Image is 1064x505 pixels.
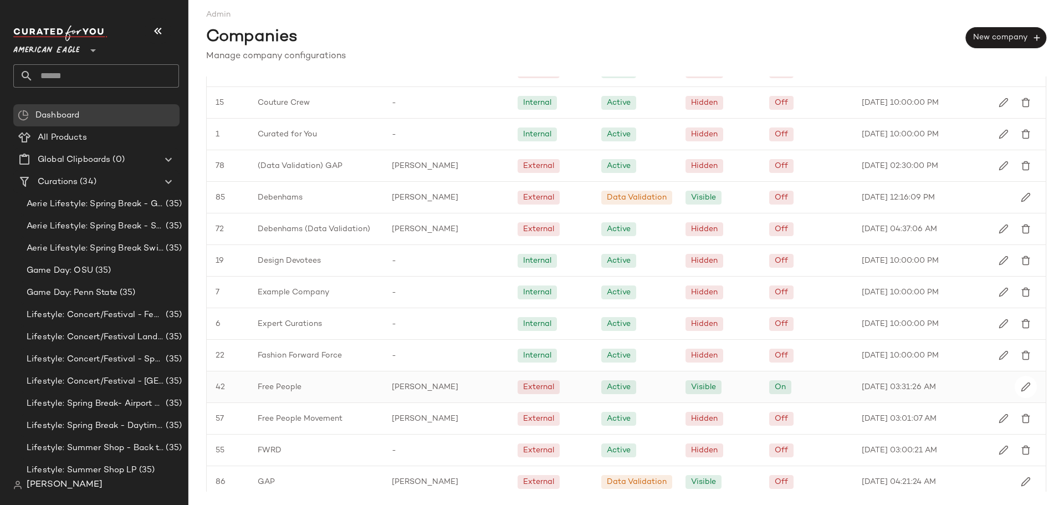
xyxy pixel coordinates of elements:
[1021,414,1031,424] img: svg%3e
[1021,98,1031,108] img: svg%3e
[1021,256,1031,266] img: svg%3e
[607,255,631,267] div: Active
[1021,382,1031,392] img: svg%3e
[18,110,29,121] img: svg%3e
[607,350,631,361] div: Active
[523,318,551,330] div: Internal
[607,223,631,235] div: Active
[258,192,303,203] span: Debenhams
[523,381,554,393] div: External
[27,309,163,322] span: Lifestyle: Concert/Festival - Femme
[216,381,225,393] span: 42
[691,318,718,330] div: Hidden
[13,38,80,58] span: American Eagle
[691,192,716,203] div: Visible
[775,129,788,140] div: Off
[691,350,718,361] div: Hidden
[392,192,458,203] span: [PERSON_NAME]
[258,350,342,361] span: Fashion Forward Force
[258,160,342,172] span: (Data Validation) GAP
[999,161,1009,171] img: svg%3e
[607,97,631,109] div: Active
[999,287,1009,297] img: svg%3e
[258,97,310,109] span: Couture Crew
[216,223,224,235] span: 72
[607,445,631,456] div: Active
[862,318,939,330] span: [DATE] 10:00:00 PM
[999,414,1009,424] img: svg%3e
[607,318,631,330] div: Active
[775,192,788,203] div: Off
[27,442,163,455] span: Lifestyle: Summer Shop - Back to School Essentials
[1021,477,1031,487] img: svg%3e
[775,160,788,172] div: Off
[392,255,396,267] span: -
[862,192,935,203] span: [DATE] 12:16:09 PM
[862,413,937,425] span: [DATE] 03:01:07 AM
[27,353,163,366] span: Lifestyle: Concert/Festival - Sporty
[163,242,182,255] span: (35)
[691,413,718,425] div: Hidden
[999,350,1009,360] img: svg%3e
[216,129,219,140] span: 1
[1021,192,1031,202] img: svg%3e
[392,381,458,393] span: [PERSON_NAME]
[27,331,163,344] span: Lifestyle: Concert/Festival Landing Page
[258,255,321,267] span: Design Devotees
[523,223,554,235] div: External
[258,129,317,140] span: Curated for You
[691,476,716,488] div: Visible
[117,287,136,299] span: (35)
[258,287,329,298] span: Example Company
[110,154,124,166] span: (0)
[691,97,718,109] div: Hidden
[523,97,551,109] div: Internal
[258,476,275,488] span: GAP
[258,413,342,425] span: Free People Movement
[862,287,939,298] span: [DATE] 10:00:00 PM
[216,192,225,203] span: 85
[862,445,937,456] span: [DATE] 03:00:21 AM
[163,397,182,410] span: (35)
[27,420,163,432] span: Lifestyle: Spring Break - Daytime Casual
[216,287,219,298] span: 7
[216,476,226,488] span: 86
[392,476,458,488] span: [PERSON_NAME]
[607,129,631,140] div: Active
[775,287,788,298] div: Off
[862,476,936,488] span: [DATE] 04:21:24 AM
[216,413,224,425] span: 57
[216,350,224,361] span: 22
[1021,445,1031,455] img: svg%3e
[523,255,551,267] div: Internal
[862,381,936,393] span: [DATE] 03:31:26 AM
[1021,350,1031,360] img: svg%3e
[163,353,182,366] span: (35)
[258,381,301,393] span: Free People
[27,242,163,255] span: Aerie Lifestyle: Spring Break Swimsuits Landing Page
[862,255,939,267] span: [DATE] 10:00:00 PM
[966,27,1046,48] button: New company
[775,476,788,488] div: Off
[775,318,788,330] div: Off
[775,223,788,235] div: Off
[392,160,458,172] span: [PERSON_NAME]
[392,287,396,298] span: -
[1021,129,1031,139] img: svg%3e
[607,413,631,425] div: Active
[392,318,396,330] span: -
[216,318,221,330] span: 6
[523,129,551,140] div: Internal
[1021,287,1031,297] img: svg%3e
[691,160,718,172] div: Hidden
[35,109,79,122] span: Dashboard
[392,413,458,425] span: [PERSON_NAME]
[27,375,163,388] span: Lifestyle: Concert/Festival - [GEOGRAPHIC_DATA]
[607,192,667,203] div: Data Validation
[523,350,551,361] div: Internal
[163,420,182,432] span: (35)
[523,413,554,425] div: External
[27,397,163,410] span: Lifestyle: Spring Break- Airport Style
[38,131,87,144] span: All Products
[691,129,718,140] div: Hidden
